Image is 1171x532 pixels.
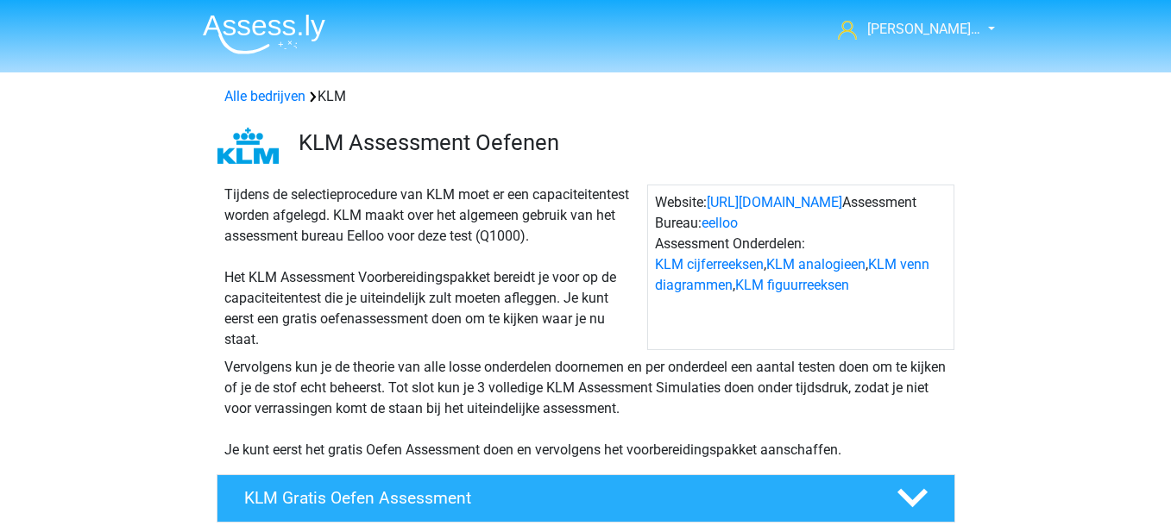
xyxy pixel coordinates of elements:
a: [URL][DOMAIN_NAME] [707,194,842,210]
h3: KLM Assessment Oefenen [299,129,941,156]
a: KLM cijferreeksen [655,256,764,272]
a: eelloo [702,215,738,231]
a: KLM analogieen [766,256,866,272]
span: [PERSON_NAME]… [867,21,980,37]
a: KLM figuurreeksen [735,277,849,293]
a: KLM venn diagrammen [655,256,929,293]
div: KLM [217,86,954,107]
div: Tijdens de selectieprocedure van KLM moet er een capaciteitentest worden afgelegd. KLM maakt over... [217,185,647,350]
a: KLM Gratis Oefen Assessment [210,474,962,523]
a: Alle bedrijven [224,88,305,104]
a: [PERSON_NAME]… [831,19,982,40]
h4: KLM Gratis Oefen Assessment [244,488,869,508]
div: Website: Assessment Bureau: Assessment Onderdelen: , , , [647,185,954,350]
div: Vervolgens kun je de theorie van alle losse onderdelen doornemen en per onderdeel een aantal test... [217,357,954,460]
img: Assessly [203,14,325,54]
